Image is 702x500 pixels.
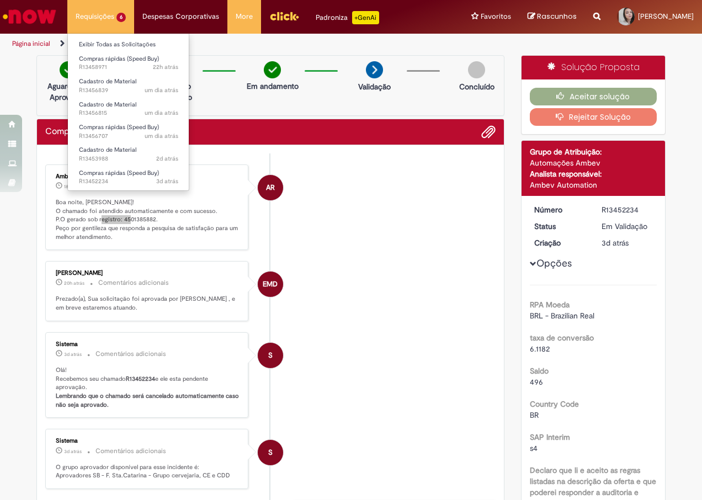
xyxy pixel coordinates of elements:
[528,12,577,22] a: Rascunhos
[526,204,594,215] dt: Número
[68,99,189,119] a: Aberto R13456815 : Cadastro de Material
[98,278,169,288] small: Comentários adicionais
[530,333,594,343] b: taxa de conversão
[526,221,594,232] dt: Status
[45,127,159,137] h2: Compras rápidas (Speed Buy) Histórico de tíquete
[79,63,178,72] span: R13458971
[481,11,511,22] span: Favoritos
[247,81,299,92] p: Em andamento
[64,183,83,190] time: 28/08/2025 20:35:32
[56,463,240,480] p: O grupo aprovador disponível para esse incidente é: Aprovadores SB - F. Sta.Catarina - Grupo cerv...
[156,177,178,185] time: 27/08/2025 12:33:35
[64,280,84,286] span: 20h atrás
[602,238,629,248] span: 3d atrás
[358,81,391,92] p: Validação
[79,169,159,177] span: Compras rápidas (Speed Buy)
[67,33,189,191] ul: Requisições
[116,13,126,22] span: 6
[530,157,657,168] div: Automações Ambev
[79,55,159,63] span: Compras rápidas (Speed Buy)
[79,86,178,95] span: R13456839
[95,349,166,359] small: Comentários adicionais
[79,132,178,141] span: R13456707
[530,443,538,453] span: s4
[68,76,189,96] a: Aberto R13456839 : Cadastro de Material
[268,342,273,369] span: S
[468,61,485,78] img: img-circle-grey.png
[264,61,281,78] img: check-circle-green.png
[481,125,496,139] button: Adicionar anexos
[145,86,178,94] time: 28/08/2025 10:50:42
[526,237,594,248] dt: Criação
[530,108,657,126] button: Rejeitar Solução
[602,238,629,248] time: 27/08/2025 12:33:34
[68,144,189,164] a: Aberto R13453988 : Cadastro de Material
[64,280,84,286] time: 28/08/2025 18:13:23
[8,34,460,54] ul: Trilhas de página
[530,146,657,157] div: Grupo de Atribuição:
[79,100,136,109] span: Cadastro de Material
[530,399,579,409] b: Country Code
[1,6,58,28] img: ServiceNow
[56,341,240,348] div: Sistema
[258,272,283,297] div: Edilson Moreira Do Cabo Souza
[79,146,136,154] span: Cadastro de Material
[79,123,159,131] span: Compras rápidas (Speed Buy)
[79,77,136,86] span: Cadastro de Material
[56,438,240,444] div: Sistema
[12,39,50,48] a: Página inicial
[269,8,299,24] img: click_logo_yellow_360x200.png
[530,366,549,376] b: Saldo
[530,311,594,321] span: BRL - Brazilian Real
[64,351,82,358] time: 27/08/2025 12:33:47
[258,175,283,200] div: Ambev RPA
[76,11,114,22] span: Requisições
[236,11,253,22] span: More
[530,300,570,310] b: RPA Moeda
[153,63,178,71] time: 28/08/2025 16:05:59
[530,168,657,179] div: Analista responsável:
[145,132,178,140] time: 28/08/2025 10:33:40
[366,61,383,78] img: arrow-next.png
[263,271,278,297] span: EMD
[638,12,694,21] span: [PERSON_NAME]
[64,351,82,358] span: 3d atrás
[56,173,240,180] div: Ambev RPA
[530,432,570,442] b: SAP Interim
[156,155,178,163] span: 2d atrás
[530,344,550,354] span: 6.1182
[64,448,82,455] span: 3d atrás
[56,198,240,242] p: Boa noite, [PERSON_NAME]! O chamado foi atendido automaticamente e com sucesso. P.O gerado sob re...
[68,167,189,188] a: Aberto R13452234 : Compras rápidas (Speed Buy)
[68,121,189,142] a: Aberto R13456707 : Compras rápidas (Speed Buy)
[95,446,166,456] small: Comentários adicionais
[145,86,178,94] span: um dia atrás
[537,11,577,22] span: Rascunhos
[68,39,189,51] a: Exibir Todas as Solicitações
[530,179,657,190] div: Ambev Automation
[156,177,178,185] span: 3d atrás
[56,270,240,276] div: [PERSON_NAME]
[79,109,178,118] span: R13456815
[268,439,273,466] span: S
[522,56,666,79] div: Solução Proposta
[64,448,82,455] time: 27/08/2025 12:33:42
[56,366,240,409] p: Olá! Recebemos seu chamado e ele esta pendente aprovação.
[145,132,178,140] span: um dia atrás
[352,11,379,24] p: +GenAi
[79,177,178,186] span: R13452234
[602,221,653,232] div: Em Validação
[258,343,283,368] div: System
[530,88,657,105] button: Aceitar solução
[602,204,653,215] div: R13452234
[153,63,178,71] span: 22h atrás
[156,155,178,163] time: 27/08/2025 17:37:21
[56,392,241,409] b: Lembrando que o chamado será cancelado automaticamente caso não seja aprovado.
[79,155,178,163] span: R13453988
[258,440,283,465] div: System
[64,183,83,190] span: 18h atrás
[316,11,379,24] div: Padroniza
[145,109,178,117] span: um dia atrás
[602,237,653,248] div: 27/08/2025 12:33:34
[530,410,539,420] span: BR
